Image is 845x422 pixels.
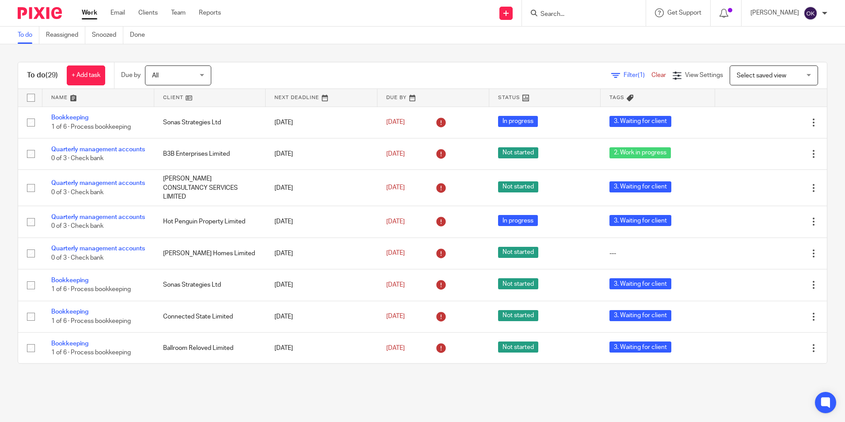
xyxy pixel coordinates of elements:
span: 3. Waiting for client [609,310,671,321]
a: Clients [138,8,158,17]
span: 3. Waiting for client [609,116,671,127]
span: 3. Waiting for client [609,278,671,289]
span: 1 of 6 · Process bookkeeping [51,124,131,130]
span: View Settings [685,72,723,78]
h1: To do [27,71,58,80]
td: Sonas Strategies Ltd [154,269,266,301]
span: Not started [498,310,538,321]
span: [DATE] [386,119,405,126]
span: 1 of 6 · Process bookkeeping [51,318,131,324]
td: [DATE] [266,170,377,206]
a: Clear [651,72,666,78]
a: To do [18,27,39,44]
span: Filter [624,72,651,78]
a: Bookkeeping [51,341,88,347]
span: Not started [498,247,538,258]
span: Not started [498,278,538,289]
a: Bookkeeping [51,309,88,315]
span: [DATE] [386,250,405,257]
td: [DATE] [266,269,377,301]
span: 3. Waiting for client [609,341,671,353]
a: Done [130,27,152,44]
span: Tags [609,95,624,100]
td: [DATE] [266,238,377,269]
span: (1) [638,72,645,78]
span: [DATE] [386,219,405,225]
span: [DATE] [386,185,405,191]
span: 2. Work in progress [609,147,671,158]
span: 1 of 6 · Process bookkeeping [51,349,131,356]
a: Bookkeeping [51,115,88,121]
p: Due by [121,71,141,80]
span: Get Support [667,10,701,16]
a: Work [82,8,97,17]
span: [DATE] [386,314,405,320]
td: [DATE] [266,206,377,238]
td: B3B Enterprises Limited [154,138,266,169]
img: Pixie [18,7,62,19]
a: Quarterly management accounts [51,180,145,186]
span: 0 of 3 · Check bank [51,189,103,196]
td: [DATE] [266,107,377,138]
div: --- [609,249,706,258]
img: svg%3E [803,6,818,20]
p: [PERSON_NAME] [750,8,799,17]
span: (29) [46,72,58,79]
span: [DATE] [386,345,405,351]
a: Bookkeeping [51,277,88,284]
a: Team [171,8,186,17]
span: 0 of 3 · Check bank [51,223,103,230]
td: Connected State Limited [154,301,266,332]
span: All [152,73,159,79]
span: In progress [498,116,538,127]
td: Hot Penguin Property Limited [154,206,266,238]
a: Email [110,8,125,17]
span: [DATE] [386,151,405,157]
td: Ballroom Reloved Limited [154,332,266,364]
td: [PERSON_NAME] CONSULTANCY SERVICES LIMITED [154,170,266,206]
td: [DATE] [266,332,377,364]
a: Quarterly management accounts [51,146,145,153]
td: Sonas Strategies Ltd [154,107,266,138]
a: Reassigned [46,27,85,44]
td: [PERSON_NAME] Homes Limited [154,238,266,269]
span: 3. Waiting for client [609,215,671,226]
input: Search [540,11,619,19]
span: 3. Waiting for client [609,181,671,192]
td: [DATE] [266,138,377,169]
a: + Add task [67,65,105,85]
span: Not started [498,181,538,192]
a: Quarterly management accounts [51,246,145,252]
span: 0 of 3 · Check bank [51,255,103,261]
td: [DATE] [266,301,377,332]
span: Select saved view [737,73,786,79]
span: 0 of 3 · Check bank [51,155,103,161]
a: Snoozed [92,27,123,44]
span: Not started [498,341,538,353]
span: Not started [498,147,538,158]
span: [DATE] [386,282,405,288]
a: Quarterly management accounts [51,214,145,220]
span: 1 of 6 · Process bookkeeping [51,286,131,292]
span: In progress [498,215,538,226]
a: Reports [199,8,221,17]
